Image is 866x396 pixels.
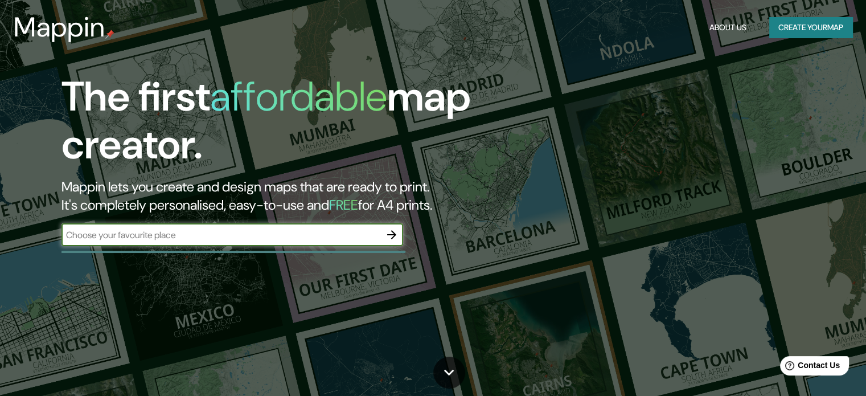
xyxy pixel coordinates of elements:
button: Create yourmap [769,17,852,38]
h1: The first map creator. [61,73,495,178]
h5: FREE [329,196,358,214]
img: mappin-pin [105,30,114,39]
button: About Us [705,17,751,38]
iframe: Help widget launcher [765,352,853,383]
h1: affordable [210,70,387,123]
h2: Mappin lets you create and design maps that are ready to print. It's completely personalised, eas... [61,178,495,214]
h3: Mappin [14,11,105,43]
input: Choose your favourite place [61,228,380,242]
